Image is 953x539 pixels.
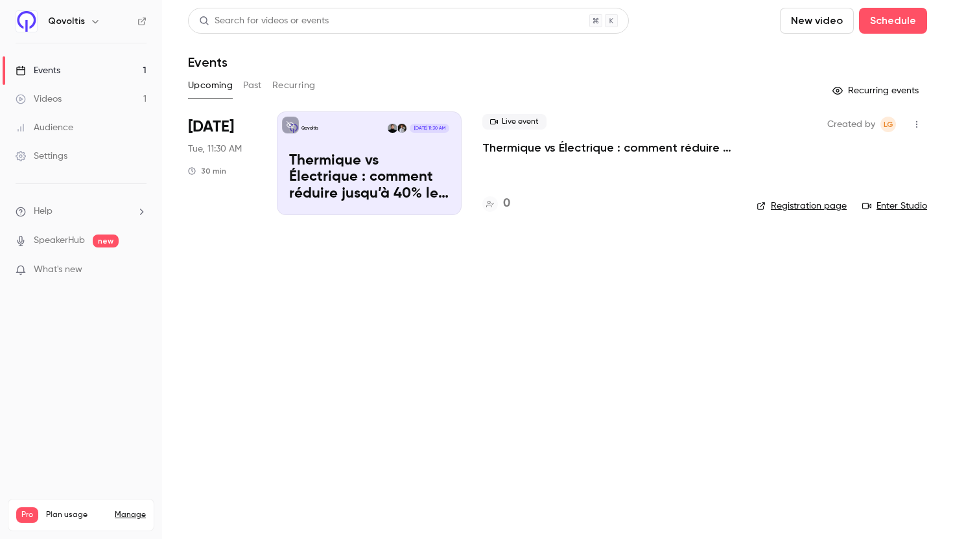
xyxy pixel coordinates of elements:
img: Dorian Jorry [397,124,406,133]
span: lg [884,117,893,132]
span: lorraine gard [880,117,896,132]
a: Thermique vs Électrique : comment réduire jusqu’à 40% le coût total de votre flotte QovoltisDoria... [277,111,462,215]
a: Enter Studio [862,200,927,212]
h4: 0 [503,195,510,212]
span: [DATE] [188,117,234,137]
h6: Qovoltis [48,15,85,28]
div: Events [16,64,60,77]
a: Registration page [757,200,847,212]
span: Tue, 11:30 AM [188,143,242,155]
p: Qovoltis [301,125,318,132]
button: Past [243,75,262,96]
button: Recurring [272,75,316,96]
a: 0 [482,195,510,212]
p: Thermique vs Électrique : comment réduire jusqu’à 40% le coût total de votre flotte [289,153,449,203]
button: Upcoming [188,75,233,96]
li: help-dropdown-opener [16,205,147,218]
span: Created by [827,117,875,132]
div: Oct 14 Tue, 11:30 AM (Europe/Paris) [188,111,256,215]
span: Live event [482,114,547,130]
div: 30 min [188,166,226,176]
a: SpeakerHub [34,234,85,247]
span: Plan usage [46,510,107,520]
a: Thermique vs Électrique : comment réduire jusqu’à 40% le coût total de votre flotte [482,140,736,155]
span: Help [34,205,53,218]
div: Audience [16,121,73,134]
span: What's new [34,263,82,277]
button: Recurring events [827,80,927,101]
h1: Events [188,54,228,70]
img: Benjamin Bury [388,124,397,133]
a: Manage [115,510,146,520]
img: Qovoltis [16,11,37,32]
button: Schedule [859,8,927,34]
span: Pro [16,507,38,523]
div: Search for videos or events [199,14,329,28]
span: [DATE] 11:30 AM [410,124,449,133]
button: New video [780,8,854,34]
div: Videos [16,93,62,106]
span: new [93,235,119,247]
div: Settings [16,150,67,163]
